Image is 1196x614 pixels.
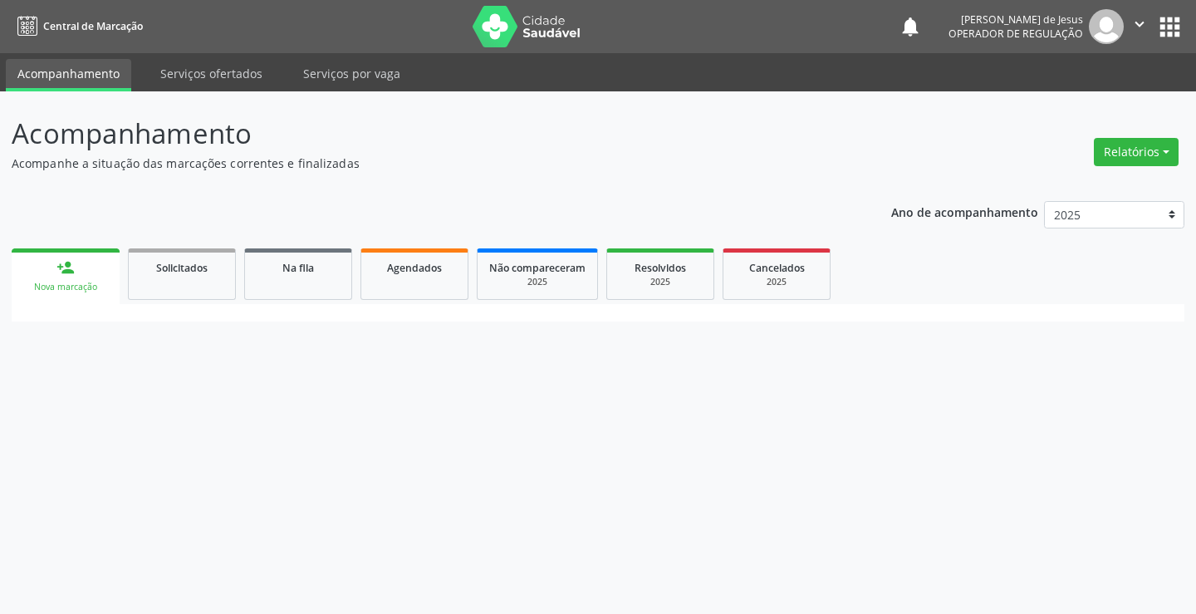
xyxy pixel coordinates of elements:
[23,281,108,293] div: Nova marcação
[12,155,832,172] p: Acompanhe a situação das marcações correntes e finalizadas
[1089,9,1124,44] img: img
[899,15,922,38] button: notifications
[489,276,586,288] div: 2025
[6,59,131,91] a: Acompanhamento
[1155,12,1184,42] button: apps
[282,261,314,275] span: Na fila
[12,12,143,40] a: Central de Marcação
[948,12,1083,27] div: [PERSON_NAME] de Jesus
[735,276,818,288] div: 2025
[891,201,1038,222] p: Ano de acompanhamento
[387,261,442,275] span: Agendados
[948,27,1083,41] span: Operador de regulação
[619,276,702,288] div: 2025
[43,19,143,33] span: Central de Marcação
[749,261,805,275] span: Cancelados
[56,258,75,277] div: person_add
[489,261,586,275] span: Não compareceram
[292,59,412,88] a: Serviços por vaga
[1124,9,1155,44] button: 
[149,59,274,88] a: Serviços ofertados
[1094,138,1179,166] button: Relatórios
[1130,15,1149,33] i: 
[12,113,832,155] p: Acompanhamento
[635,261,686,275] span: Resolvidos
[156,261,208,275] span: Solicitados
